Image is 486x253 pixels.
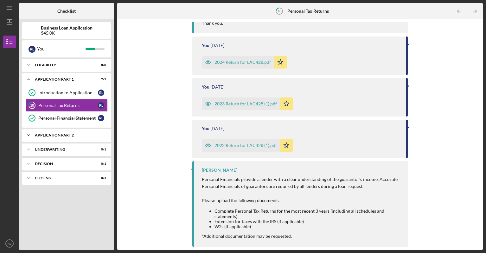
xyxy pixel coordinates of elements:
[35,77,90,81] div: Application Part 1
[38,90,98,95] div: Introduction to Application
[202,176,401,239] div: *Additional documentation may be requested.
[202,168,237,173] div: [PERSON_NAME]
[95,176,106,180] div: 0 / 4
[202,176,401,204] p: Personal Financials provide a lender with a clear understanding of the guarantor's income. Accura...
[95,77,106,81] div: 2 / 3
[35,133,103,137] div: Application Part 2
[35,162,90,166] div: Decision
[277,9,281,13] tspan: 10
[95,148,106,151] div: 0 / 1
[98,90,104,96] div: R L
[25,86,108,99] a: Introduction to ApplicationRL
[38,116,98,121] div: Personal Financial Statement
[202,126,209,131] div: You
[37,43,86,54] div: You
[98,102,104,109] div: R L
[38,103,98,108] div: Personal Tax Returns
[202,198,280,203] span: Please upload the following documents:
[214,219,401,224] li: Extension for taxes with the IRS (if applicable)
[57,9,76,14] b: Checklist
[29,46,35,53] div: R L
[202,56,287,69] button: 2024 Return for LAC428.pdf
[214,143,277,148] div: 2022 Return for LAC428 (1).pdf
[8,242,12,245] text: RL
[3,237,16,250] button: RL
[30,103,34,108] tspan: 10
[35,176,90,180] div: Closing
[210,84,224,90] time: 2025-08-12 00:07
[95,162,106,166] div: 0 / 1
[35,148,90,151] div: Underwriting
[214,209,401,219] li: Complete Personal Tax Returns for the most recent 3 years (including all schedules and statements)
[214,60,271,65] div: 2024 Return for LAC428.pdf
[214,224,401,229] li: W2s (if applicable)
[214,101,277,106] div: 2023 Return for LAC428 (1).pdf
[41,30,93,36] div: $45.0K
[210,43,224,48] time: 2025-08-12 00:08
[25,112,108,124] a: Personal Financial StatementRL
[95,63,106,67] div: 8 / 8
[41,25,93,30] b: Business Loan Application
[202,139,293,152] button: 2022 Return for LAC428 (1).pdf
[35,63,90,67] div: Eligibility
[25,99,108,112] a: 10Personal Tax ReturnsRL
[98,115,104,121] div: R L
[202,84,209,90] div: You
[287,9,329,14] b: Personal Tax Returns
[202,20,329,27] p: Thank you.
[210,126,224,131] time: 2025-08-12 00:06
[202,97,293,110] button: 2023 Return for LAC428 (1).pdf
[202,43,209,48] div: You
